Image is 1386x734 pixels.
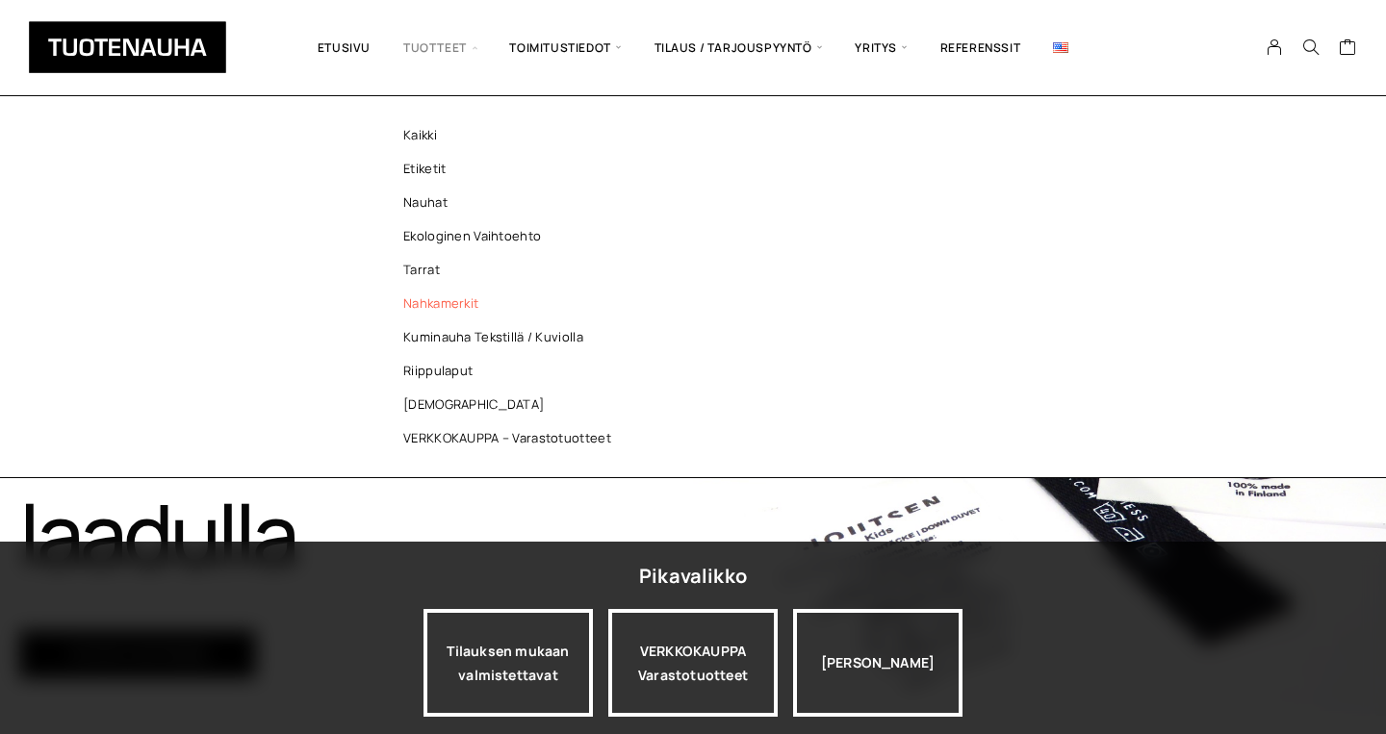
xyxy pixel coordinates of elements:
[608,609,778,717] a: VERKKOKAUPPAVarastotuotteet
[372,320,652,354] a: Kuminauha tekstillä / kuviolla
[372,118,652,152] a: Kaikki
[1339,38,1357,61] a: Cart
[1293,38,1329,56] button: Search
[29,21,226,73] img: Tuotenauha Oy
[924,14,1038,81] a: Referenssit
[372,186,652,219] a: Nauhat
[372,388,652,421] a: [DEMOGRAPHIC_DATA]
[608,609,778,717] div: VERKKOKAUPPA Varastotuotteet
[638,14,839,81] span: Tilaus / Tarjouspyyntö
[423,609,593,717] a: Tilauksen mukaan valmistettavat
[372,219,652,253] a: Ekologinen vaihtoehto
[372,287,652,320] a: Nahkamerkit
[372,354,652,388] a: Riippulaput
[372,421,652,455] a: VERKKOKAUPPA – Varastotuotteet
[301,14,387,81] a: Etusivu
[387,14,493,81] span: Tuotteet
[372,152,652,186] a: Etiketit
[493,14,637,81] span: Toimitustiedot
[639,559,747,594] div: Pikavalikko
[372,253,652,287] a: Tarrat
[838,14,923,81] span: Yritys
[1256,38,1294,56] a: My Account
[1053,42,1068,53] img: English
[793,609,962,717] div: [PERSON_NAME]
